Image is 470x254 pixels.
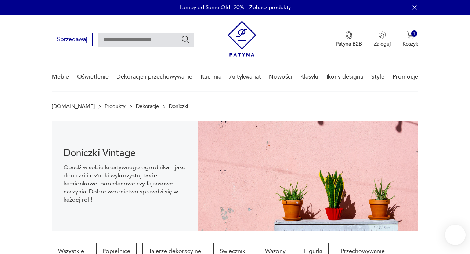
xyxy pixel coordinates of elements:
[411,30,417,37] div: 1
[181,35,190,44] button: Szukaj
[64,163,187,204] p: Obudź w sobie kreatywnego ogrodnika – jako doniczki i osłonki wykorzystuj także kamionkowe, porce...
[402,40,418,47] p: Koszyk
[198,121,418,231] img: ba122618386fa961f78ef92bee24ebb9.jpg
[336,40,362,47] p: Patyna B2B
[402,31,418,47] button: 1Koszyk
[52,33,93,46] button: Sprzedawaj
[374,40,391,47] p: Zaloguj
[64,149,187,157] h1: Doniczki Vintage
[52,63,69,91] a: Meble
[379,31,386,39] img: Ikonka użytkownika
[374,31,391,47] button: Zaloguj
[180,4,246,11] p: Lampy od Same Old -20%!
[229,63,261,91] a: Antykwariat
[105,104,126,109] a: Produkty
[136,104,159,109] a: Dekoracje
[228,21,256,57] img: Patyna - sklep z meblami i dekoracjami vintage
[445,225,466,245] iframe: Smartsupp widget button
[52,104,95,109] a: [DOMAIN_NAME]
[249,4,291,11] a: Zobacz produkty
[52,37,93,43] a: Sprzedawaj
[336,31,362,47] a: Ikona medaluPatyna B2B
[371,63,384,91] a: Style
[407,31,414,39] img: Ikona koszyka
[200,63,221,91] a: Kuchnia
[169,104,188,109] p: Doniczki
[269,63,292,91] a: Nowości
[116,63,192,91] a: Dekoracje i przechowywanie
[336,31,362,47] button: Patyna B2B
[300,63,318,91] a: Klasyki
[393,63,418,91] a: Promocje
[77,63,109,91] a: Oświetlenie
[345,31,352,39] img: Ikona medalu
[326,63,364,91] a: Ikony designu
